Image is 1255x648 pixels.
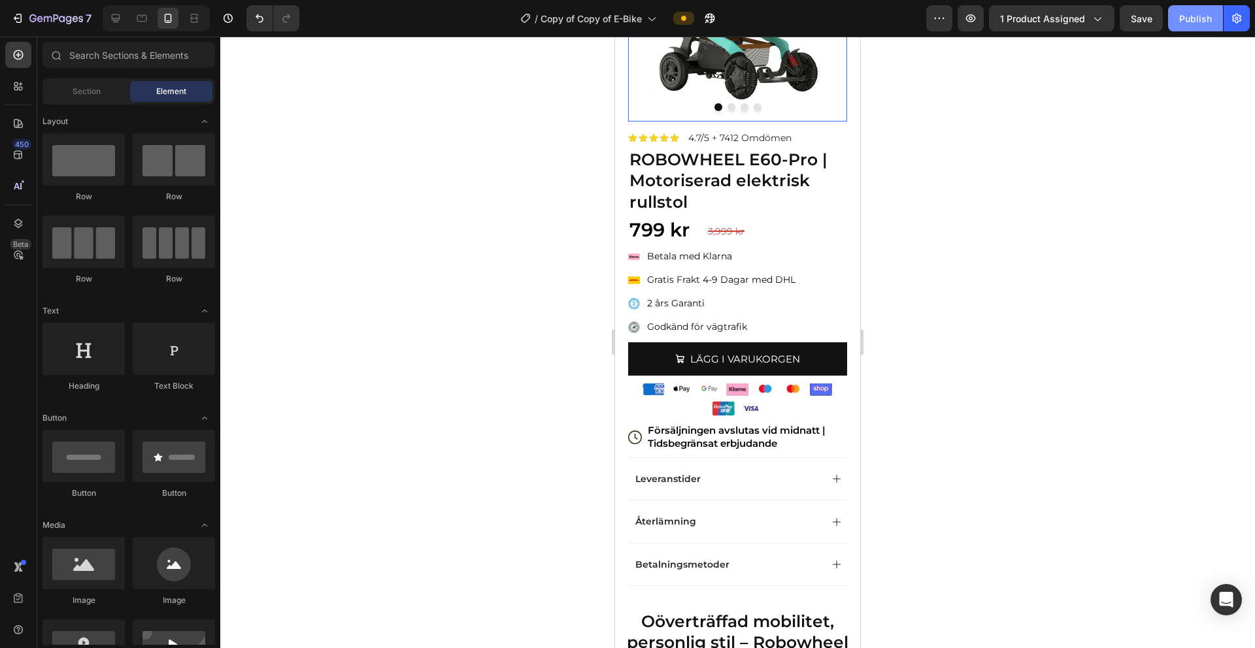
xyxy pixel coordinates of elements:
span: Layout [42,116,68,127]
div: Row [42,191,125,202]
div: Publish [1179,12,1212,25]
div: Heading [42,380,125,392]
div: Text Block [133,380,215,392]
div: Button [133,487,215,499]
span: Toggle open [194,300,215,321]
span: Media [42,519,65,531]
p: 7 [86,10,92,26]
div: Row [133,273,215,285]
div: Undo/Redo [246,5,299,31]
span: Toggle open [194,515,215,536]
button: 1 product assigned [989,5,1114,31]
button: Save [1120,5,1163,31]
strong: Oöverträffad mobilitet, personlig stil – Robowheel E60 erbjuder båda! [12,575,233,637]
div: Row [42,273,125,285]
span: Element [156,86,186,97]
button: Publish [1168,5,1223,31]
div: Image [42,594,125,606]
div: 450 [12,139,31,150]
div: Row [133,191,215,202]
iframe: Design area [615,37,860,648]
span: Section [73,86,101,97]
input: Search Sections & Elements [42,42,215,68]
div: Beta [10,239,31,250]
span: Button [42,412,67,424]
span: Copy of Copy of E-Bike [541,12,642,25]
button: 7 [5,5,97,31]
span: Text [42,305,59,317]
span: Save [1131,13,1152,24]
div: Button [42,487,125,499]
div: Image [133,594,215,606]
span: Toggle open [194,111,215,132]
span: Toggle open [194,408,215,429]
span: / [535,12,538,25]
div: Open Intercom Messenger [1211,584,1242,615]
span: 1 product assigned [1000,12,1085,25]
